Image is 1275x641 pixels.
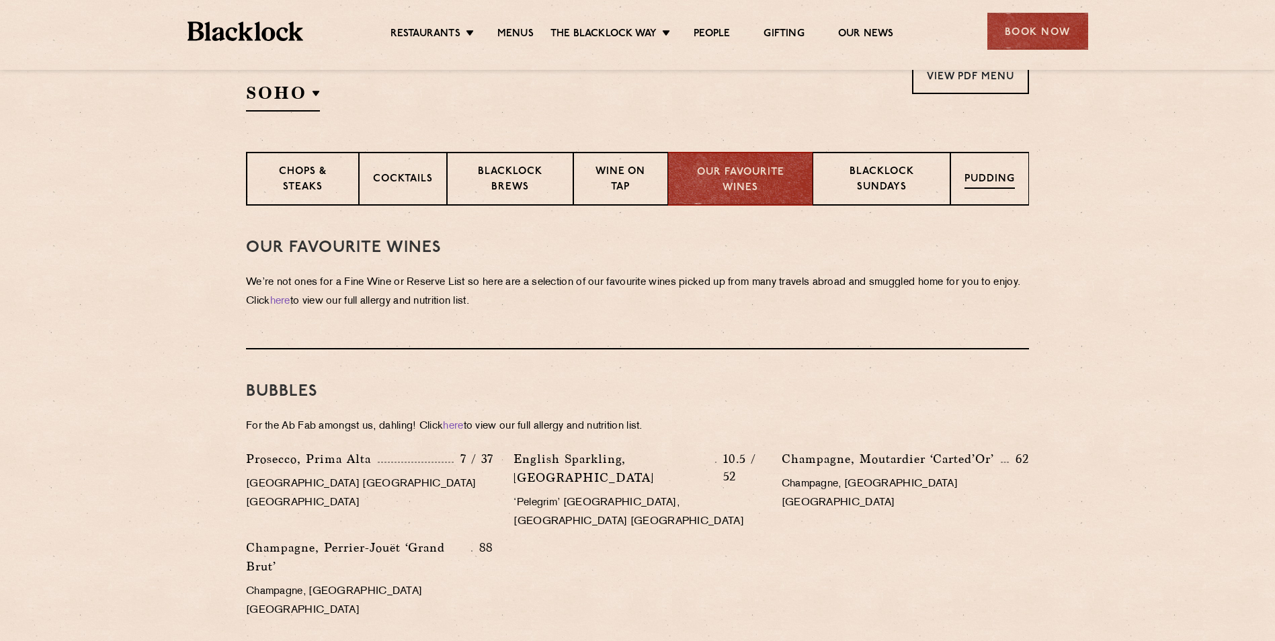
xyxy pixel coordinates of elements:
p: For the Ab Fab amongst us, dahling! Click to view our full allergy and nutrition list. [246,417,1029,436]
a: Restaurants [390,28,460,42]
p: Blacklock Sundays [827,165,936,196]
a: Gifting [764,28,804,42]
p: Cocktails [373,172,433,189]
p: Wine on Tap [587,165,653,196]
p: Blacklock Brews [461,165,559,196]
p: 10.5 / 52 [716,450,762,485]
p: 88 [472,539,494,556]
a: Our News [838,28,894,42]
p: Champagne, [GEOGRAPHIC_DATA] [GEOGRAPHIC_DATA] [782,475,1029,513]
a: People [694,28,730,42]
p: Champagne, [GEOGRAPHIC_DATA] [GEOGRAPHIC_DATA] [246,583,493,620]
p: Our favourite wines [682,165,799,196]
p: Pudding [964,172,1015,189]
p: ‘Pelegrim’ [GEOGRAPHIC_DATA], [GEOGRAPHIC_DATA] [GEOGRAPHIC_DATA] [513,494,761,531]
p: We’re not ones for a Fine Wine or Reserve List so here are a selection of our favourite wines pic... [246,273,1029,311]
p: Champagne, Perrier-Jouët ‘Grand Brut’ [246,538,471,576]
p: [GEOGRAPHIC_DATA] [GEOGRAPHIC_DATA] [GEOGRAPHIC_DATA] [246,475,493,513]
a: here [443,421,463,431]
a: Menus [497,28,534,42]
h2: SOHO [246,81,320,112]
h3: Our Favourite Wines [246,239,1029,257]
a: The Blacklock Way [550,28,657,42]
p: 7 / 37 [454,450,493,468]
p: Champagne, Moutardier ‘Carted’Or’ [782,450,1001,468]
p: Chops & Steaks [261,165,345,196]
p: English Sparkling, [GEOGRAPHIC_DATA] [513,450,714,487]
p: 62 [1009,450,1029,468]
img: BL_Textured_Logo-footer-cropped.svg [188,22,304,41]
a: here [270,296,290,306]
h3: bubbles [246,383,1029,400]
p: Prosecco, Prima Alta [246,450,378,468]
a: View PDF Menu [912,57,1029,94]
div: Book Now [987,13,1088,50]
